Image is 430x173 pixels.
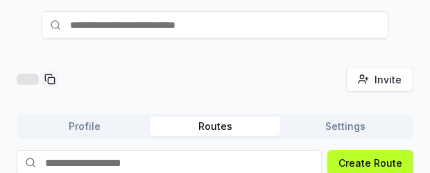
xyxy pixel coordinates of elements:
[280,117,411,136] button: Settings
[19,117,150,136] button: Profile
[375,72,402,87] span: Invite
[150,117,280,136] button: Routes
[346,67,413,92] button: Invite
